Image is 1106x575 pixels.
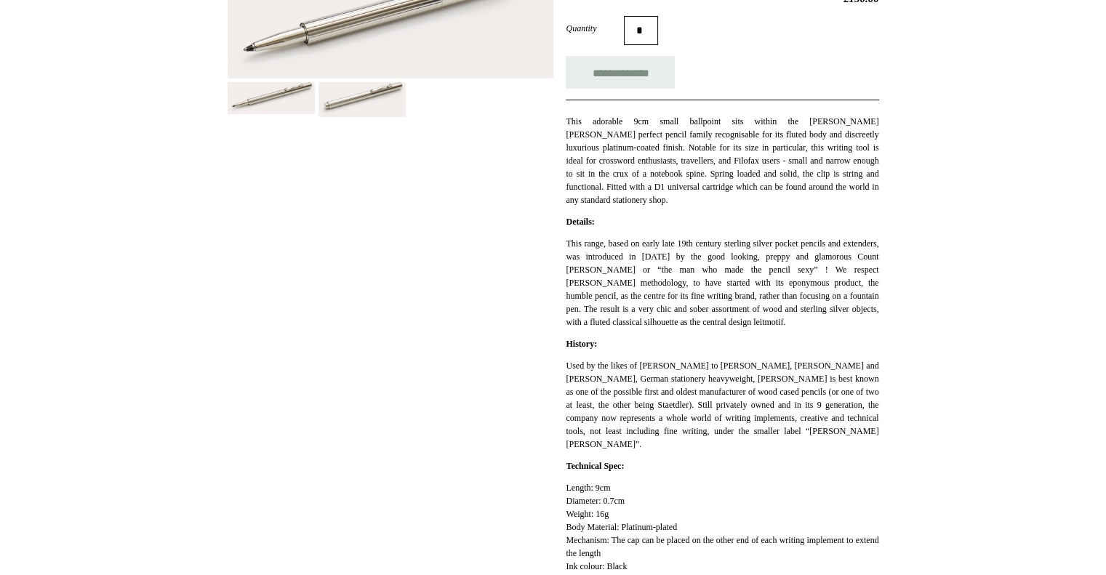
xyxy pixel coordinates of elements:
strong: History: [566,339,597,349]
strong: Details: [566,217,594,227]
p: Used by the likes of [PERSON_NAME] to [PERSON_NAME], [PERSON_NAME] and [PERSON_NAME], German stat... [566,359,878,451]
label: Quantity [566,22,624,35]
img: Platinized Graf Von Faber‑Castell Pocket Pen [318,82,406,117]
img: Platinized Graf Von Faber‑Castell Pocket Pen [228,82,315,114]
p: This adorable 9cm small ballpoint sits within the [PERSON_NAME] [PERSON_NAME] perfect pencil fami... [566,115,878,206]
p: This range, based on early late 19th century sterling silver pocket pencils and extenders, was in... [566,237,878,329]
strong: Technical Spec: [566,461,624,471]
